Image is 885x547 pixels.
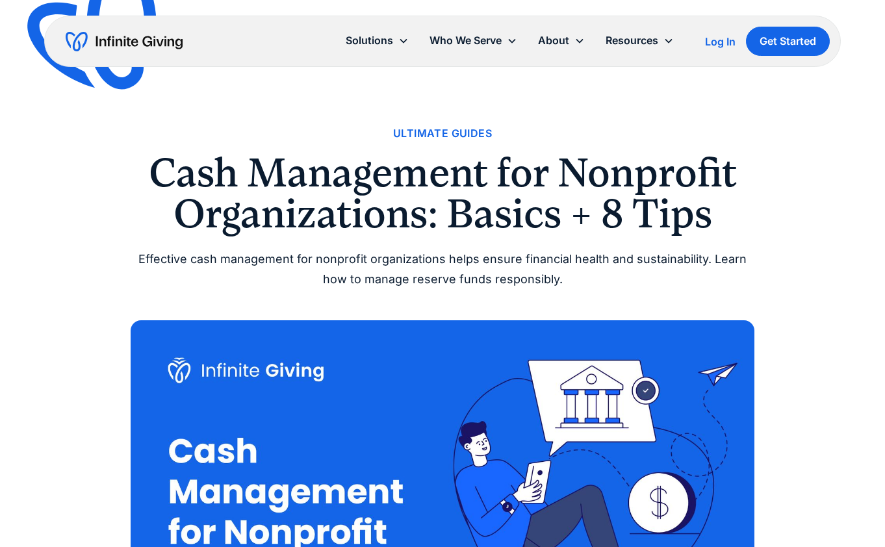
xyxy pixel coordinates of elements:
div: About [528,27,595,55]
div: Who We Serve [419,27,528,55]
a: Get Started [746,27,830,56]
a: Log In [705,34,736,49]
div: Resources [595,27,684,55]
div: Solutions [346,32,393,49]
a: Ultimate Guides [393,125,492,142]
div: Who We Serve [430,32,502,49]
div: Log In [705,36,736,47]
div: About [538,32,569,49]
div: Solutions [335,27,419,55]
div: Resources [606,32,658,49]
div: Effective cash management for nonprofit organizations helps ensure financial health and sustainab... [131,249,754,289]
a: home [66,31,183,52]
h1: Cash Management for Nonprofit Organizations: Basics + 8 Tips [131,153,754,234]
